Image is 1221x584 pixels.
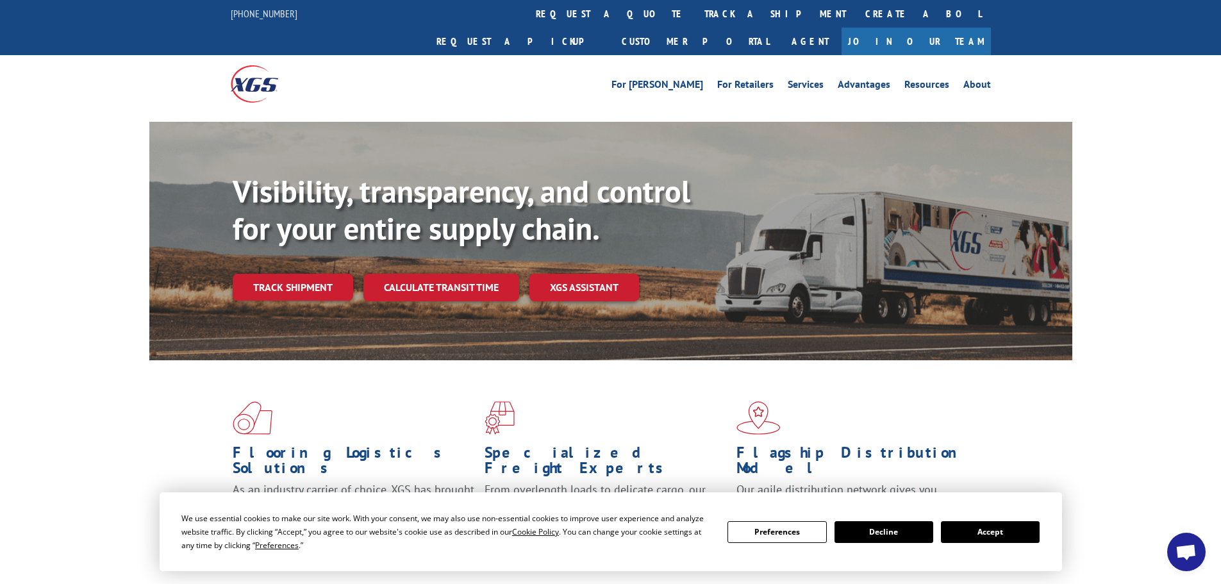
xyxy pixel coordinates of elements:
[727,521,826,543] button: Preferences
[427,28,612,55] a: Request a pickup
[529,274,639,301] a: XGS ASSISTANT
[231,7,297,20] a: [PHONE_NUMBER]
[904,79,949,94] a: Resources
[736,445,979,482] h1: Flagship Distribution Model
[512,526,559,537] span: Cookie Policy
[612,28,779,55] a: Customer Portal
[838,79,890,94] a: Advantages
[233,401,272,435] img: xgs-icon-total-supply-chain-intelligence-red
[1167,533,1206,571] div: Open chat
[181,512,712,552] div: We use essential cookies to make our site work. With your consent, we may also use non-essential ...
[779,28,842,55] a: Agent
[835,521,933,543] button: Decline
[485,482,727,539] p: From overlength loads to delicate cargo, our experienced staff knows the best way to move your fr...
[842,28,991,55] a: Join Our Team
[363,274,519,301] a: Calculate transit time
[233,482,474,528] span: As an industry carrier of choice, XGS has brought innovation and dedication to flooring logistics...
[485,445,727,482] h1: Specialized Freight Experts
[788,79,824,94] a: Services
[736,482,972,512] span: Our agile distribution network gives you nationwide inventory management on demand.
[233,171,690,248] b: Visibility, transparency, and control for your entire supply chain.
[160,492,1062,571] div: Cookie Consent Prompt
[717,79,774,94] a: For Retailers
[233,274,353,301] a: Track shipment
[736,401,781,435] img: xgs-icon-flagship-distribution-model-red
[611,79,703,94] a: For [PERSON_NAME]
[485,401,515,435] img: xgs-icon-focused-on-flooring-red
[233,445,475,482] h1: Flooring Logistics Solutions
[941,521,1040,543] button: Accept
[963,79,991,94] a: About
[255,540,299,551] span: Preferences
